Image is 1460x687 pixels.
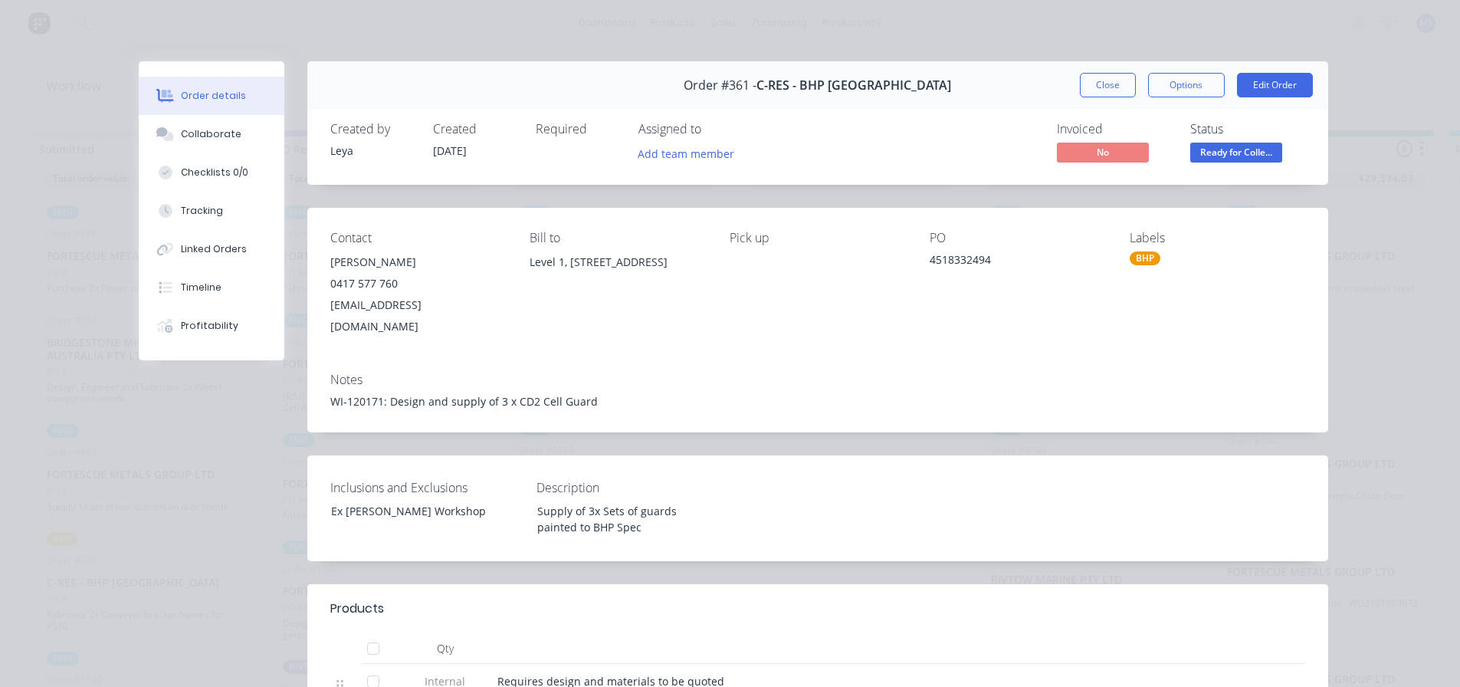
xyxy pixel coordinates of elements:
[139,230,284,268] button: Linked Orders
[181,204,223,218] div: Tracking
[181,89,246,103] div: Order details
[1190,143,1282,162] span: Ready for Colle...
[684,78,756,93] span: Order #361 -
[139,77,284,115] button: Order details
[139,192,284,230] button: Tracking
[181,281,221,294] div: Timeline
[1080,73,1136,97] button: Close
[536,478,728,497] label: Description
[330,251,506,273] div: [PERSON_NAME]
[433,122,517,136] div: Created
[536,122,620,136] div: Required
[330,294,506,337] div: [EMAIL_ADDRESS][DOMAIN_NAME]
[530,251,705,273] div: Level 1, [STREET_ADDRESS]
[756,78,951,93] span: C-RES - BHP [GEOGRAPHIC_DATA]
[1057,122,1172,136] div: Invoiced
[1148,73,1225,97] button: Options
[930,251,1105,273] div: 4518332494
[330,600,384,618] div: Products
[1130,251,1160,265] div: BHP
[1190,122,1305,136] div: Status
[1057,143,1149,162] span: No
[181,319,238,333] div: Profitability
[330,122,415,136] div: Created by
[530,231,705,245] div: Bill to
[319,500,510,522] div: Ex [PERSON_NAME] Workshop
[1130,231,1305,245] div: Labels
[181,166,248,179] div: Checklists 0/0
[139,268,284,307] button: Timeline
[330,231,506,245] div: Contact
[181,127,241,141] div: Collaborate
[139,115,284,153] button: Collaborate
[730,231,905,245] div: Pick up
[181,242,247,256] div: Linked Orders
[330,143,415,159] div: Leya
[330,251,506,337] div: [PERSON_NAME]0417 577 760[EMAIL_ADDRESS][DOMAIN_NAME]
[399,633,491,664] div: Qty
[629,143,742,163] button: Add team member
[139,153,284,192] button: Checklists 0/0
[330,393,1305,409] div: WI-120171: Design and supply of 3 x CD2 Cell Guard
[525,500,717,538] div: Supply of 3x Sets of guards painted to BHP Spec
[1190,143,1282,166] button: Ready for Colle...
[433,143,467,158] span: [DATE]
[530,251,705,301] div: Level 1, [STREET_ADDRESS]
[638,122,792,136] div: Assigned to
[330,273,506,294] div: 0417 577 760
[330,478,522,497] label: Inclusions and Exclusions
[638,143,743,163] button: Add team member
[1237,73,1313,97] button: Edit Order
[330,373,1305,387] div: Notes
[139,307,284,345] button: Profitability
[930,231,1105,245] div: PO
